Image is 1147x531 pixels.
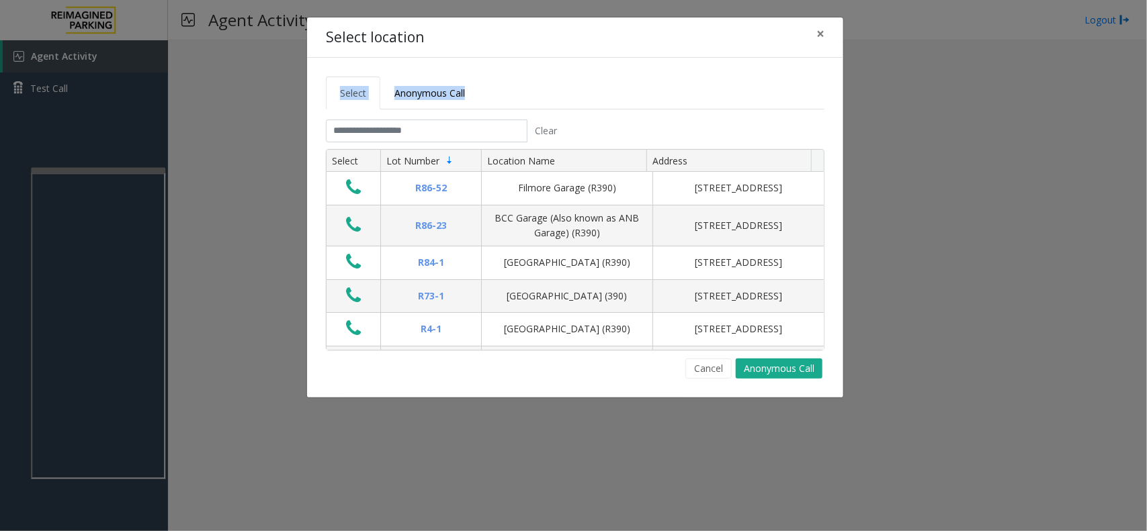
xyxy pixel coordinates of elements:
[652,154,687,167] span: Address
[389,218,473,233] div: R86-23
[816,24,824,43] span: ×
[490,255,644,270] div: [GEOGRAPHIC_DATA] (R390)
[685,358,732,379] button: Cancel
[487,154,555,167] span: Location Name
[490,322,644,336] div: [GEOGRAPHIC_DATA] (R390)
[327,150,380,173] th: Select
[661,322,816,336] div: [STREET_ADDRESS]
[661,218,816,233] div: [STREET_ADDRESS]
[490,181,644,195] div: Filmore Garage (R390)
[389,322,473,336] div: R4-1
[527,119,565,142] button: Clear
[389,181,473,195] div: R86-52
[386,154,439,167] span: Lot Number
[490,289,644,303] div: [GEOGRAPHIC_DATA] (390)
[327,150,824,350] div: Data table
[661,181,816,195] div: [STREET_ADDRESS]
[490,211,644,241] div: BCC Garage (Also known as ANB Garage) (R390)
[661,289,816,303] div: [STREET_ADDRESS]
[389,255,473,270] div: R84-1
[389,289,473,303] div: R73-1
[326,27,424,48] h4: Select location
[326,77,824,109] ul: Tabs
[661,255,816,270] div: [STREET_ADDRESS]
[807,17,834,50] button: Close
[736,358,822,379] button: Anonymous Call
[444,155,455,166] span: Sortable
[340,87,366,99] span: Select
[394,87,465,99] span: Anonymous Call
